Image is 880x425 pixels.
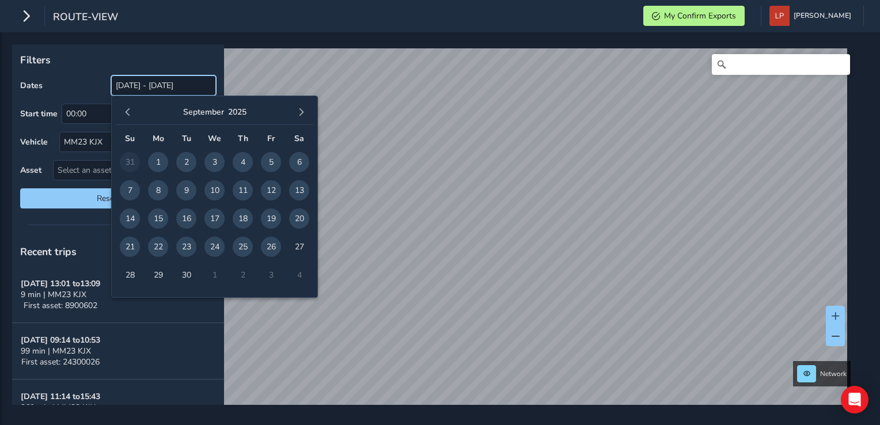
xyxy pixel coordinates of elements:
span: 13 [289,180,309,200]
span: Sa [294,133,304,144]
p: Filters [20,52,216,67]
span: 28 [120,265,140,285]
span: 4 [233,152,253,172]
label: Vehicle [20,136,48,147]
span: 7 [120,180,140,200]
span: 25 [233,237,253,257]
button: [DATE] 09:14 to10:5399 min | MM23 KJXFirst asset: 24300026 [12,323,224,380]
button: Reset filters [20,188,216,208]
span: 11 [233,180,253,200]
label: Asset [20,165,41,176]
span: 21 [120,237,140,257]
span: 18 [233,208,253,229]
span: First asset: 24300026 [21,356,100,367]
div: MM23 KJX [60,132,196,151]
label: Dates [20,80,43,91]
strong: [DATE] 11:14 to 15:43 [21,391,100,402]
span: 17 [204,208,225,229]
span: 19 [261,208,281,229]
span: 99 min | MM23 KJX [21,346,91,356]
span: 15 [148,208,168,229]
span: 30 [176,265,196,285]
span: Network [820,369,847,378]
label: Start time [20,108,58,119]
strong: [DATE] 13:01 to 13:09 [21,278,100,289]
span: 12 [261,180,281,200]
button: [PERSON_NAME] [769,6,855,26]
span: My Confirm Exports [664,10,736,21]
button: September [183,107,224,117]
span: 8 [148,180,168,200]
button: [DATE] 13:01 to13:099 min | MM23 KJXFirst asset: 8900602 [12,267,224,323]
span: 16 [176,208,196,229]
span: 5 [261,152,281,172]
button: My Confirm Exports [643,6,745,26]
span: 269 min | MM23 KJX [21,402,96,413]
span: 29 [148,265,168,285]
canvas: Map [16,48,847,418]
span: route-view [53,10,118,26]
span: 27 [289,237,309,257]
input: Search [712,54,850,75]
span: 23 [176,237,196,257]
span: Select an asset code [54,161,196,180]
span: Tu [182,133,191,144]
span: 1 [148,152,168,172]
span: 26 [261,237,281,257]
span: [PERSON_NAME] [794,6,851,26]
span: Th [238,133,248,144]
div: Open Intercom Messenger [841,386,868,413]
span: Mo [153,133,164,144]
span: We [208,133,221,144]
span: Fr [267,133,275,144]
span: 9 min | MM23 KJX [21,289,86,300]
span: 14 [120,208,140,229]
span: 24 [204,237,225,257]
span: Su [125,133,135,144]
span: 2 [176,152,196,172]
img: diamond-layout [769,6,790,26]
span: 6 [289,152,309,172]
span: Recent trips [20,245,77,259]
span: 20 [289,208,309,229]
button: 2025 [228,107,246,117]
span: 3 [204,152,225,172]
strong: [DATE] 09:14 to 10:53 [21,335,100,346]
span: 9 [176,180,196,200]
span: 22 [148,237,168,257]
span: 10 [204,180,225,200]
span: Reset filters [29,193,207,204]
span: First asset: 8900602 [24,300,97,311]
